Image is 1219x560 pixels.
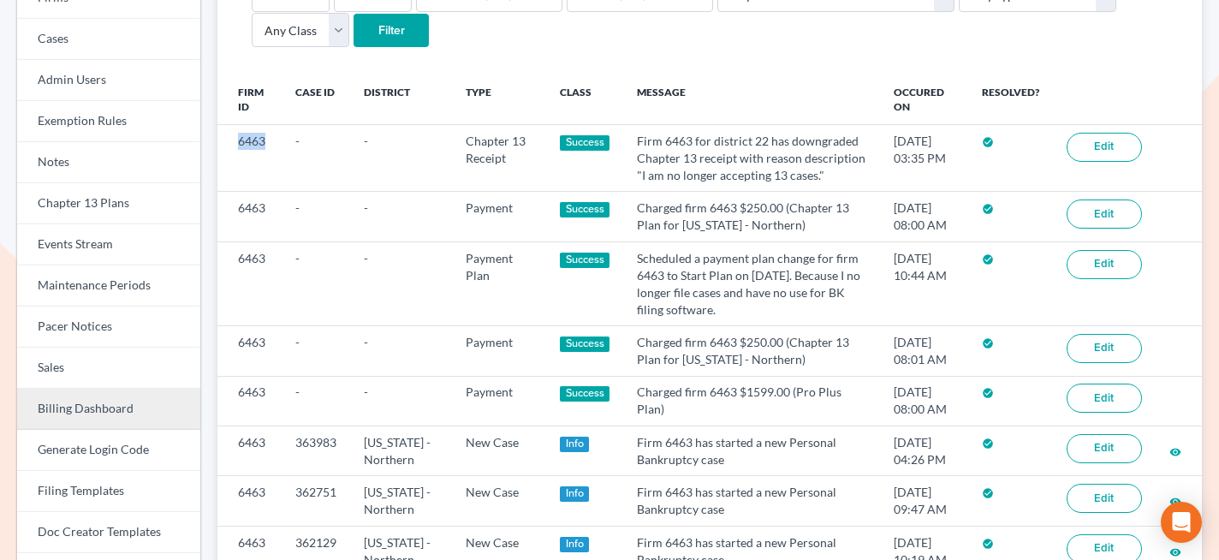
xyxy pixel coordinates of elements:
[880,476,968,526] td: [DATE] 09:47 AM
[1067,200,1142,229] a: Edit
[982,538,994,550] i: check_circle
[217,426,282,476] td: 6463
[560,386,609,402] div: Success
[17,307,200,348] a: Pacer Notices
[982,438,994,450] i: check_circle
[17,471,200,512] a: Filing Templates
[560,537,589,552] div: Info
[354,14,429,48] input: Filter
[17,19,200,60] a: Cases
[982,387,994,399] i: check_circle
[880,125,968,192] td: [DATE] 03:35 PM
[17,60,200,101] a: Admin Users
[968,75,1053,125] th: Resolved?
[452,426,546,476] td: New Case
[282,426,350,476] td: 363983
[880,241,968,325] td: [DATE] 10:44 AM
[982,136,994,148] i: check_circle
[17,389,200,430] a: Billing Dashboard
[880,376,968,426] td: [DATE] 08:00 AM
[17,183,200,224] a: Chapter 13 Plans
[982,337,994,349] i: check_circle
[546,75,623,125] th: Class
[350,326,452,376] td: -
[1169,446,1181,458] i: visibility
[282,75,350,125] th: Case ID
[1067,250,1142,279] a: Edit
[452,125,546,192] td: Chapter 13 Receipt
[623,125,880,192] td: Firm 6463 for district 22 has downgraded Chapter 13 receipt with reason description "I am no long...
[982,253,994,265] i: check_circle
[560,202,609,217] div: Success
[623,426,880,476] td: Firm 6463 has started a new Personal Bankruptcy case
[282,476,350,526] td: 362751
[282,241,350,325] td: -
[350,75,452,125] th: District
[282,326,350,376] td: -
[17,512,200,553] a: Doc Creator Templates
[17,224,200,265] a: Events Stream
[17,348,200,389] a: Sales
[623,241,880,325] td: Scheduled a payment plan change for firm 6463 to Start Plan on [DATE]. Because I no longer file c...
[560,337,609,352] div: Success
[560,486,589,502] div: Info
[282,125,350,192] td: -
[350,241,452,325] td: -
[560,253,609,268] div: Success
[623,376,880,426] td: Charged firm 6463 $1599.00 (Pro Plus Plan)
[1161,502,1202,543] div: Open Intercom Messenger
[350,476,452,526] td: [US_STATE] - Northern
[17,265,200,307] a: Maintenance Periods
[1169,546,1181,558] i: visibility
[217,241,282,325] td: 6463
[452,376,546,426] td: Payment
[17,101,200,142] a: Exemption Rules
[217,192,282,241] td: 6463
[880,75,968,125] th: Occured On
[1067,484,1142,513] a: Edit
[623,192,880,241] td: Charged firm 6463 $250.00 (Chapter 13 Plan for [US_STATE] - Northern)
[560,135,609,151] div: Success
[217,75,282,125] th: Firm ID
[1169,444,1181,458] a: visibility
[1067,133,1142,162] a: Edit
[17,430,200,471] a: Generate Login Code
[452,241,546,325] td: Payment Plan
[560,437,589,452] div: Info
[17,142,200,183] a: Notes
[623,326,880,376] td: Charged firm 6463 $250.00 (Chapter 13 Plan for [US_STATE] - Northern)
[1067,334,1142,363] a: Edit
[1067,384,1142,413] a: Edit
[452,326,546,376] td: Payment
[1067,434,1142,463] a: Edit
[350,426,452,476] td: [US_STATE] - Northern
[880,192,968,241] td: [DATE] 08:00 AM
[350,125,452,192] td: -
[1169,496,1181,508] i: visibility
[452,476,546,526] td: New Case
[623,476,880,526] td: Firm 6463 has started a new Personal Bankruptcy case
[217,326,282,376] td: 6463
[982,203,994,215] i: check_circle
[217,376,282,426] td: 6463
[982,487,994,499] i: check_circle
[350,192,452,241] td: -
[1169,544,1181,558] a: visibility
[282,192,350,241] td: -
[880,426,968,476] td: [DATE] 04:26 PM
[282,376,350,426] td: -
[217,125,282,192] td: 6463
[350,376,452,426] td: -
[452,75,546,125] th: Type
[1169,493,1181,508] a: visibility
[880,326,968,376] td: [DATE] 08:01 AM
[217,476,282,526] td: 6463
[452,192,546,241] td: Payment
[623,75,880,125] th: Message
